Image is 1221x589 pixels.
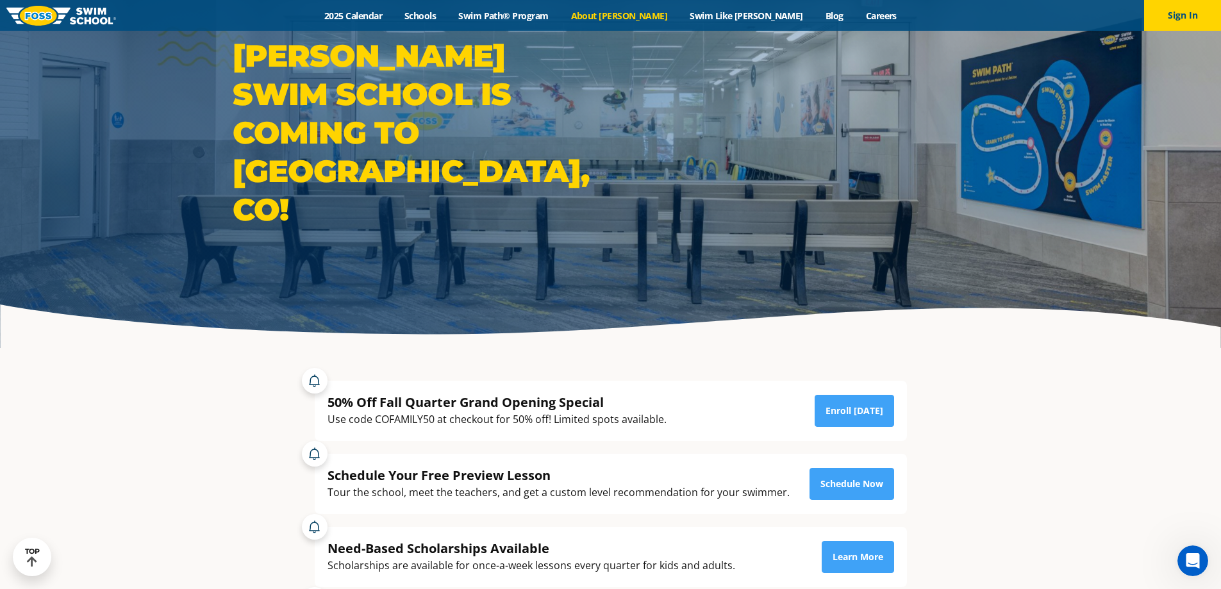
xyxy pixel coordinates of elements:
[328,540,735,557] div: Need-Based Scholarships Available
[854,10,908,22] a: Careers
[1177,545,1208,576] iframe: Intercom live chat
[328,411,667,428] div: Use code COFAMILY50 at checkout for 50% off! Limited spots available.
[560,10,679,22] a: About [PERSON_NAME]
[679,10,815,22] a: Swim Like [PERSON_NAME]
[394,10,447,22] a: Schools
[25,547,40,567] div: TOP
[328,467,790,484] div: Schedule Your Free Preview Lesson
[447,10,560,22] a: Swim Path® Program
[822,541,894,573] a: Learn More
[814,10,854,22] a: Blog
[328,394,667,411] div: 50% Off Fall Quarter Grand Opening Special
[810,468,894,500] a: Schedule Now
[6,6,116,26] img: FOSS Swim School Logo
[313,10,394,22] a: 2025 Calendar
[328,557,735,574] div: Scholarships are available for once-a-week lessons every quarter for kids and adults.
[328,484,790,501] div: Tour the school, meet the teachers, and get a custom level recommendation for your swimmer.
[233,37,604,229] h1: [PERSON_NAME] Swim School is coming to [GEOGRAPHIC_DATA], CO!
[815,395,894,427] a: Enroll [DATE]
